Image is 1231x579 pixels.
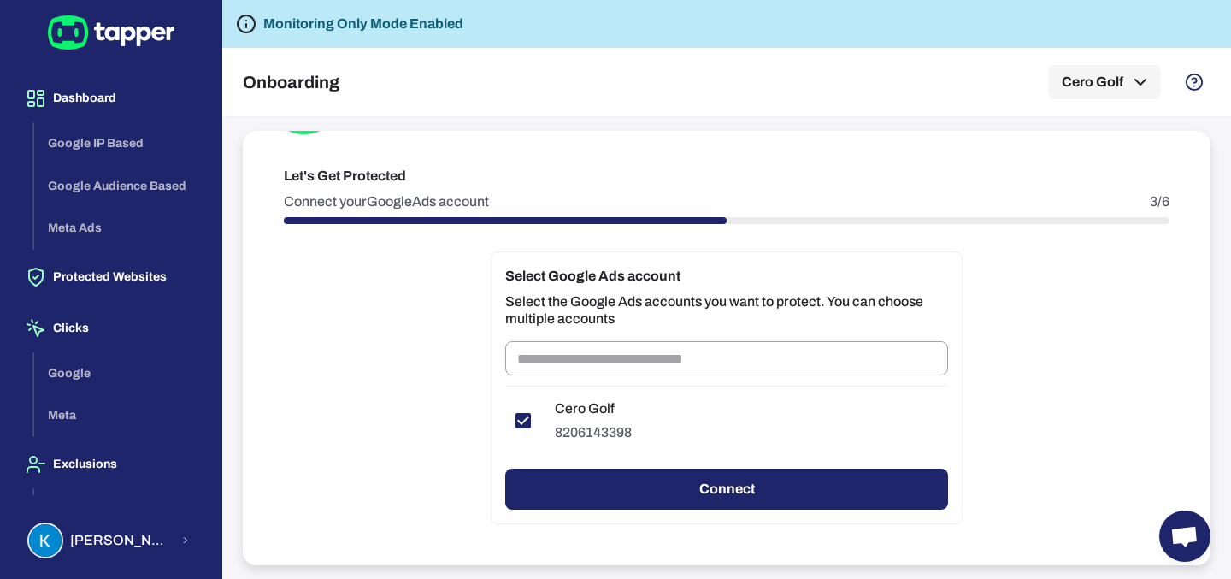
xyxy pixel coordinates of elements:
[14,320,208,334] a: Clicks
[505,293,948,328] p: Select the Google Ads accounts you want to protect. You can choose multiple accounts
[14,456,208,470] a: Exclusions
[14,269,208,283] a: Protected Websites
[284,166,1169,186] h6: Let's Get Protected
[1159,511,1210,562] div: Open chat
[1150,193,1169,210] p: 3/6
[284,193,489,210] p: Connect your Google Ads account
[29,524,62,557] img: Keryn Thompson
[14,253,208,301] button: Protected Websites
[243,72,339,92] h5: Onboarding
[505,469,948,510] button: Connect
[14,90,208,104] a: Dashboard
[70,532,170,549] span: [PERSON_NAME] [PERSON_NAME]
[263,14,463,34] h6: Monitoring Only Mode Enabled
[14,74,208,122] button: Dashboard
[236,14,256,34] svg: Tapper is not blocking any fraudulent activity for this domain
[555,400,632,417] p: Cero Golf
[14,304,208,352] button: Clicks
[1048,65,1161,99] button: Cero Golf
[14,516,208,565] button: Keryn Thompson[PERSON_NAME] [PERSON_NAME]
[555,424,632,441] p: 8206143398
[14,440,208,488] button: Exclusions
[505,266,948,287] h6: Select Google Ads account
